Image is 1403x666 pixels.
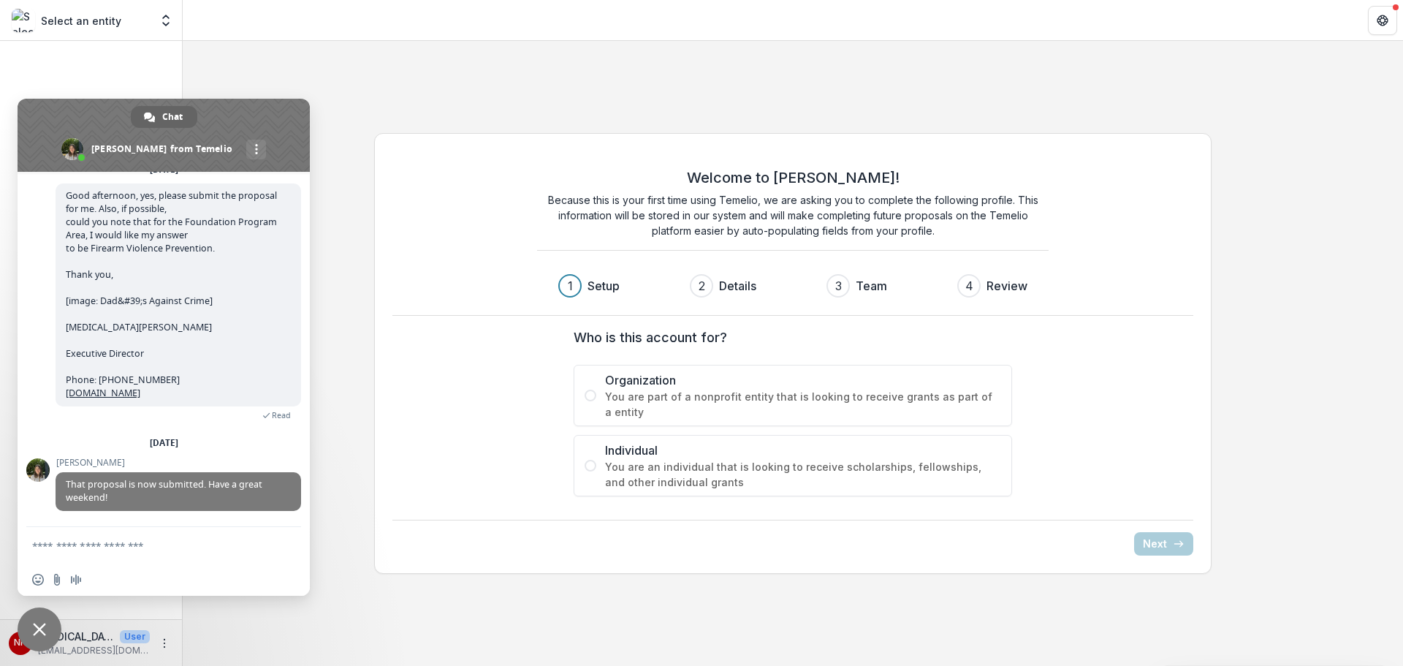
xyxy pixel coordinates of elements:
label: Who is this account for? [574,328,1003,347]
span: Read [272,410,291,420]
span: Organization [605,371,1001,389]
span: Audio message [70,574,82,586]
span: Insert an emoji [32,574,44,586]
button: Open entity switcher [156,6,176,35]
button: Next [1134,532,1193,556]
div: 2 [699,277,705,295]
img: Select an entity [12,9,35,32]
a: Close chat [18,608,61,651]
span: You are an individual that is looking to receive scholarships, fellowships, and other individual ... [605,459,1001,490]
p: User [120,630,150,643]
span: Good afternoon, yes, please submit the proposal for me. Also, if possible, could you note that fo... [66,189,277,399]
h3: Review [986,277,1027,295]
textarea: Compose your message... [32,527,266,564]
span: Chat [162,106,183,128]
p: [MEDICAL_DATA][PERSON_NAME] [38,629,114,644]
p: [EMAIL_ADDRESS][DOMAIN_NAME] [38,644,150,657]
h2: Welcome to [PERSON_NAME]! [687,169,900,186]
p: Select an entity [41,13,121,29]
div: Nikita Harris [14,638,27,648]
h3: Team [856,277,887,295]
span: [PERSON_NAME] [56,458,301,468]
span: That proposal is now submitted. Have a great weekend! [66,478,262,504]
h3: Details [719,277,756,295]
p: Because this is your first time using Temelio, we are asking you to complete the following profil... [537,192,1049,238]
span: You are part of a nonprofit entity that is looking to receive grants as part of a entity [605,389,1001,420]
button: Get Help [1368,6,1397,35]
a: Chat [131,106,197,128]
span: Send a file [51,574,63,586]
div: 4 [965,277,973,295]
h3: Setup [588,277,620,295]
div: [DATE] [150,439,178,447]
div: 1 [568,277,573,295]
div: 3 [835,277,842,295]
a: [DOMAIN_NAME] [66,387,140,399]
span: Individual [605,442,1001,459]
button: More [156,635,173,652]
div: Progress [558,274,1027,298]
